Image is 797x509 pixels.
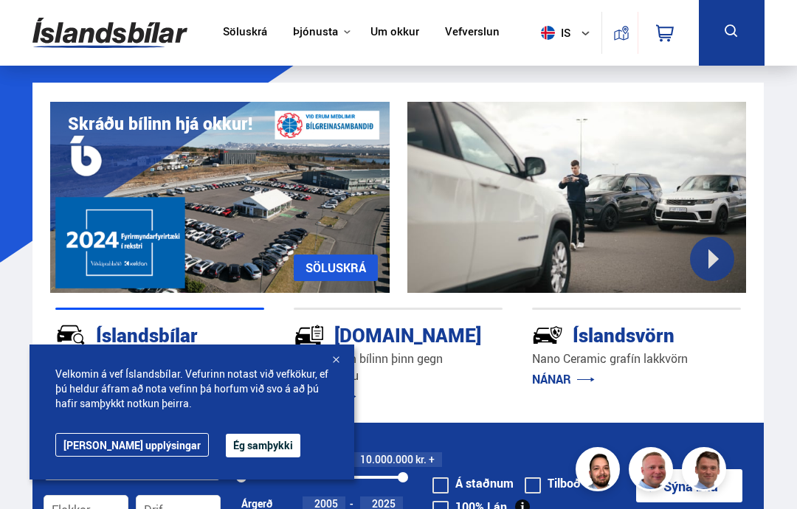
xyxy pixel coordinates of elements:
button: is [535,11,601,55]
span: 10.000.000 [360,452,413,466]
img: eKx6w-_Home_640_.png [50,102,390,293]
span: is [535,26,572,40]
a: NÁNAR [532,371,595,387]
label: Tilboð [525,477,581,489]
img: tr5P-W3DuiFaO7aO.svg [294,319,325,350]
button: Ég samþykki [226,434,300,457]
a: Vefverslun [445,25,500,41]
span: Velkomin á vef Íslandsbílar. Vefurinn notast við vefkökur, ef þú heldur áfram að nota vefinn þá h... [55,367,328,411]
span: + [429,454,435,465]
label: Á staðnum [432,477,514,489]
div: Íslandsvörn [532,321,689,347]
p: Við kaupum bílinn þinn gegn staðgreiðslu [294,350,503,384]
button: Þjónusta [293,25,338,39]
img: JRvxyua_JYH6wB4c.svg [55,319,86,350]
img: svg+xml;base64,PHN2ZyB4bWxucz0iaHR0cDovL3d3dy53My5vcmcvMjAwMC9zdmciIHdpZHRoPSI1MTIiIGhlaWdodD0iNT... [541,26,555,40]
p: Nano Ceramic grafín lakkvörn [532,350,741,367]
div: [DOMAIN_NAME] [294,321,450,347]
img: siFngHWaQ9KaOqBr.png [631,449,675,494]
h1: Skráðu bílinn hjá okkur! [68,114,252,134]
a: [PERSON_NAME] upplýsingar [55,433,209,457]
img: -Svtn6bYgwAsiwNX.svg [532,319,563,350]
a: Söluskrá [223,25,267,41]
a: Um okkur [370,25,419,41]
div: Íslandsbílar [55,321,212,347]
img: nhp88E3Fdnt1Opn2.png [578,449,622,494]
span: kr. [415,454,427,465]
img: G0Ugv5HjCgRt.svg [32,9,187,57]
img: FbJEzSuNWCJXmdc-.webp [684,449,728,494]
a: SÖLUSKRÁ [294,254,378,281]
